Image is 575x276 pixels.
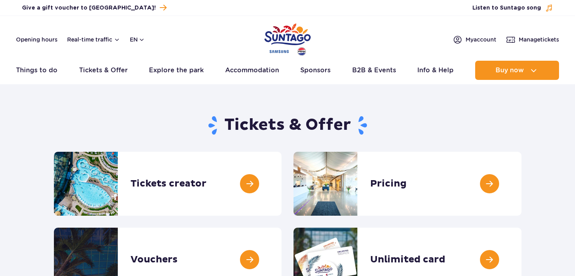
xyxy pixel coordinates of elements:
a: Tickets & Offer [79,61,128,80]
a: B2B & Events [352,61,396,80]
span: Listen to Suntago song [472,4,541,12]
button: Real-time traffic [67,36,120,43]
button: en [130,36,145,44]
button: Buy now [475,61,559,80]
a: Park of Poland [264,20,311,57]
a: Things to do [16,61,57,80]
span: My account [466,36,496,44]
button: Listen to Suntago song [472,4,553,12]
span: Give a gift voucher to [GEOGRAPHIC_DATA]! [22,4,156,12]
a: Info & Help [417,61,454,80]
a: Give a gift voucher to [GEOGRAPHIC_DATA]! [22,2,167,13]
a: Sponsors [300,61,331,80]
h1: Tickets & Offer [54,115,521,136]
a: Opening hours [16,36,57,44]
a: Explore the park [149,61,204,80]
a: Accommodation [225,61,279,80]
span: Manage tickets [519,36,559,44]
a: Managetickets [506,35,559,44]
span: Buy now [496,67,524,74]
a: Myaccount [453,35,496,44]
